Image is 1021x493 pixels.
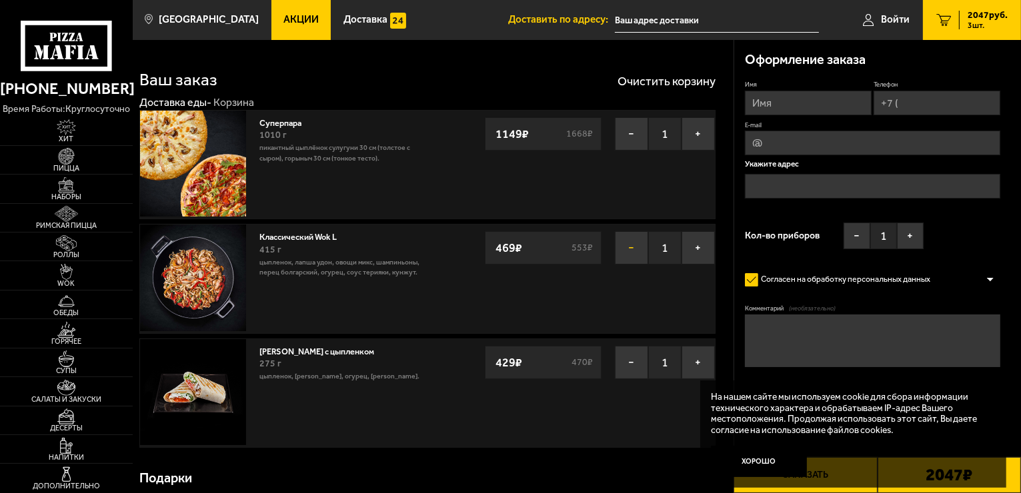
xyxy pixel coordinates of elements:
s: 470 ₽ [570,358,595,367]
span: 415 г [259,244,281,255]
span: 1010 г [259,129,287,141]
s: 553 ₽ [570,243,595,252]
span: 275 г [259,358,281,369]
span: 1 [870,223,897,249]
input: +7 ( [874,91,1000,115]
button: + [682,117,715,151]
span: Войти [881,15,910,25]
img: 15daf4d41897b9f0e9f617042186c801.svg [390,13,406,29]
span: 1 [648,231,682,264]
div: Корзина [213,96,254,110]
a: Доставка еды- [139,96,211,109]
span: 1 [648,117,682,151]
a: [PERSON_NAME] с цыпленком [259,343,385,356]
button: − [615,231,648,264]
label: Комментарий [745,304,1000,312]
span: (необязательно) [789,304,836,312]
button: + [682,346,715,379]
p: Пикантный цыплёнок сулугуни 30 см (толстое с сыром), Горыныч 30 см (тонкое тесто). [259,143,421,164]
a: Суперпара [259,115,312,128]
button: + [682,231,715,264]
span: [GEOGRAPHIC_DATA] [159,15,259,25]
p: Укажите адрес [745,161,1000,169]
span: Акции [283,15,319,25]
input: Ваш адрес доставки [615,8,819,33]
h3: Оформление заказа [745,53,866,67]
p: цыпленок, лапша удон, овощи микс, шампиньоны, перец болгарский, огурец, соус терияки, кунжут. [259,257,421,278]
p: цыпленок, [PERSON_NAME], огурец, [PERSON_NAME]. [259,371,421,382]
a: Классический Wok L [259,229,347,242]
span: 3 шт. [968,21,1008,29]
button: + [897,223,924,249]
strong: 429 ₽ [492,350,526,375]
input: Имя [745,91,872,115]
s: 1668 ₽ [565,129,595,139]
label: Согласен на обработку персональных данных [745,269,941,290]
span: Доставить по адресу: [508,15,615,25]
button: − [844,223,870,249]
strong: 1149 ₽ [492,121,532,147]
input: @ [745,131,1000,155]
label: E-mail [745,121,1000,129]
button: Хорошо [711,446,807,478]
button: Очистить корзину [618,75,716,87]
label: Имя [745,80,872,89]
h1: Ваш заказ [139,71,217,89]
h3: Подарки [139,472,192,485]
span: 2047 руб. [968,11,1008,20]
span: 1 [648,346,682,379]
span: Доставка [343,15,387,25]
p: На нашем сайте мы используем cookie для сбора информации технического характера и обрабатываем IP... [711,391,988,435]
button: − [615,117,648,151]
button: − [615,346,648,379]
label: Телефон [874,80,1000,89]
span: Кол-во приборов [745,231,820,241]
strong: 469 ₽ [492,235,526,260]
